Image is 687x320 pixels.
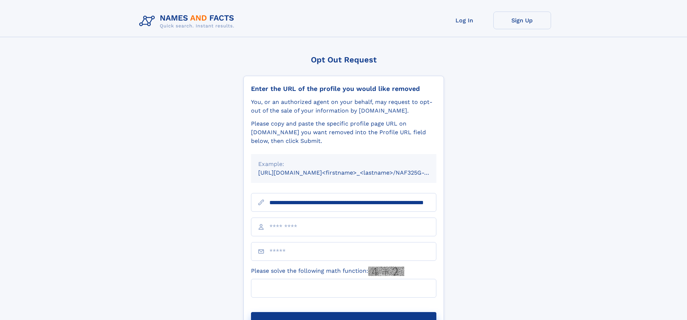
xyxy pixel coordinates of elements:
div: Opt Out Request [243,55,444,64]
div: Example: [258,160,429,168]
small: [URL][DOMAIN_NAME]<firstname>_<lastname>/NAF325G-xxxxxxxx [258,169,450,176]
a: Sign Up [493,12,551,29]
label: Please solve the following math function: [251,267,404,276]
div: Enter the URL of the profile you would like removed [251,85,436,93]
a: Log In [436,12,493,29]
img: Logo Names and Facts [136,12,240,31]
div: Please copy and paste the specific profile page URL on [DOMAIN_NAME] you want removed into the Pr... [251,119,436,145]
div: You, or an authorized agent on your behalf, may request to opt-out of the sale of your informatio... [251,98,436,115]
